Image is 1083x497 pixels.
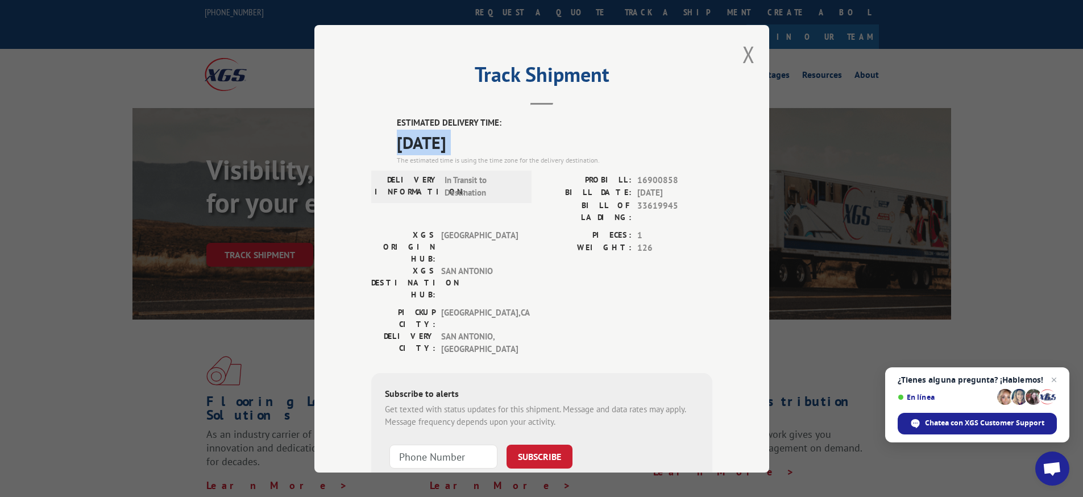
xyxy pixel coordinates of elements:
[542,229,632,242] label: PIECES:
[898,413,1057,434] div: Chatea con XGS Customer Support
[1035,452,1069,486] div: Chat abierto
[637,242,712,255] span: 126
[375,173,439,199] label: DELIVERY INFORMATION:
[397,155,712,165] div: The estimated time is using the time zone for the delivery destination.
[1047,373,1061,387] span: Cerrar el chat
[445,173,521,199] span: In Transit to Destination
[397,117,712,130] label: ESTIMATED DELIVERY TIME:
[637,173,712,187] span: 16900858
[389,444,497,468] input: Phone Number
[371,67,712,88] h2: Track Shipment
[742,39,755,69] button: Close modal
[898,375,1057,384] span: ¿Tienes alguna pregunta? ¡Hablemos!
[397,129,712,155] span: [DATE]
[441,330,518,355] span: SAN ANTONIO , [GEOGRAPHIC_DATA]
[542,199,632,223] label: BILL OF LADING:
[542,173,632,187] label: PROBILL:
[385,386,699,403] div: Subscribe to alerts
[637,199,712,223] span: 33619945
[371,264,435,300] label: XGS DESTINATION HUB:
[637,229,712,242] span: 1
[441,229,518,264] span: [GEOGRAPHIC_DATA]
[441,306,518,330] span: [GEOGRAPHIC_DATA] , CA
[898,393,993,401] span: En línea
[371,330,435,355] label: DELIVERY CITY:
[371,229,435,264] label: XGS ORIGIN HUB:
[371,306,435,330] label: PICKUP CITY:
[507,444,572,468] button: SUBSCRIBE
[925,418,1044,428] span: Chatea con XGS Customer Support
[542,242,632,255] label: WEIGHT:
[542,187,632,200] label: BILL DATE:
[385,403,699,428] div: Get texted with status updates for this shipment. Message and data rates may apply. Message frequ...
[441,264,518,300] span: SAN ANTONIO
[637,187,712,200] span: [DATE]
